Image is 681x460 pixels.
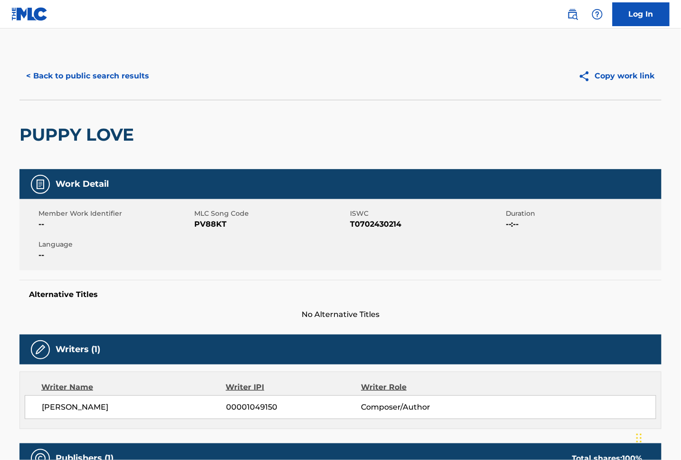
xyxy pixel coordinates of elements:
span: 00001049150 [226,402,361,413]
span: Duration [506,209,659,219]
span: No Alternative Titles [19,309,662,320]
span: --:-- [506,219,659,230]
div: Writer Role [361,382,484,393]
a: Log In [613,2,670,26]
span: MLC Song Code [194,209,348,219]
span: Language [38,240,192,249]
img: Work Detail [35,179,46,190]
a: Public Search [563,5,582,24]
img: Writers [35,344,46,355]
img: MLC Logo [11,7,48,21]
span: Composer/Author [361,402,484,413]
span: Member Work Identifier [38,209,192,219]
button: Copy work link [572,64,662,88]
span: [PERSON_NAME] [42,402,226,413]
div: Writer IPI [226,382,361,393]
span: T0702430214 [350,219,503,230]
div: Help [588,5,607,24]
span: ISWC [350,209,503,219]
button: < Back to public search results [19,64,156,88]
h5: Writers (1) [56,344,100,355]
iframe: Chat Widget [634,414,681,460]
div: Writer Name [41,382,226,393]
h2: PUPPY LOVE [19,124,139,145]
span: PV88KT [194,219,348,230]
img: Copy work link [578,70,595,82]
h5: Work Detail [56,179,109,190]
img: search [567,9,578,20]
div: Drag [636,424,642,452]
h5: Alternative Titles [29,290,652,299]
span: -- [38,219,192,230]
span: -- [38,249,192,261]
img: help [592,9,603,20]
